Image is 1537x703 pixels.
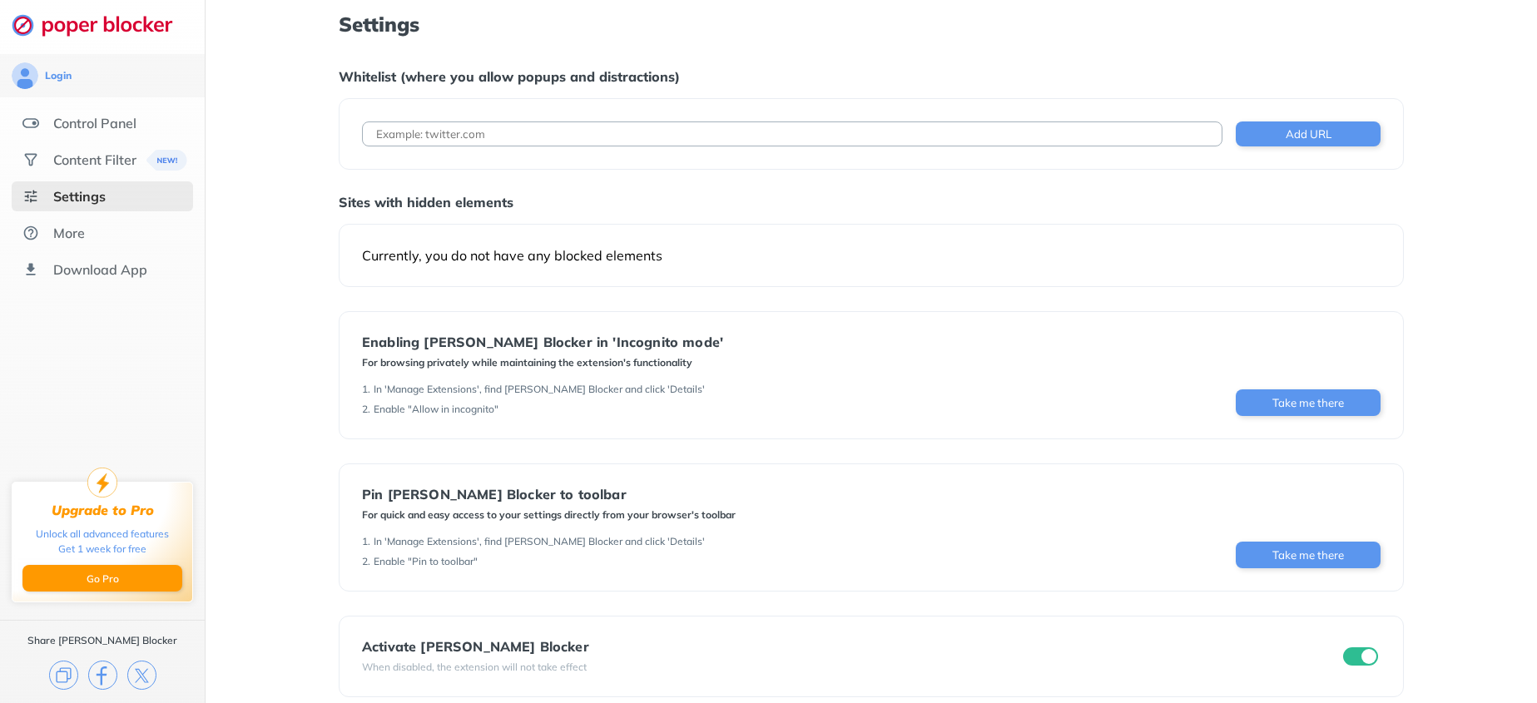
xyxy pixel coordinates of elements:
[22,188,39,205] img: settings-selected.svg
[12,13,191,37] img: logo-webpage.svg
[22,565,182,592] button: Go Pro
[374,555,478,568] div: Enable "Pin to toolbar"
[52,502,154,518] div: Upgrade to Pro
[362,661,589,674] div: When disabled, the extension will not take effect
[362,121,1222,146] input: Example: twitter.com
[374,403,498,416] div: Enable "Allow in incognito"
[362,639,589,654] div: Activate [PERSON_NAME] Blocker
[87,468,117,498] img: upgrade-to-pro.svg
[362,334,723,349] div: Enabling [PERSON_NAME] Blocker in 'Incognito mode'
[12,62,38,89] img: avatar.svg
[1236,389,1381,416] button: Take me there
[53,261,147,278] div: Download App
[127,661,156,690] img: x.svg
[58,542,146,557] div: Get 1 week for free
[22,115,39,131] img: features.svg
[339,68,1404,85] div: Whitelist (where you allow popups and distractions)
[146,150,187,171] img: menuBanner.svg
[374,383,705,396] div: In 'Manage Extensions', find [PERSON_NAME] Blocker and click 'Details'
[362,555,370,568] div: 2 .
[45,69,72,82] div: Login
[362,403,370,416] div: 2 .
[53,225,85,241] div: More
[88,661,117,690] img: facebook.svg
[27,634,177,647] div: Share [PERSON_NAME] Blocker
[1236,121,1381,146] button: Add URL
[53,151,136,168] div: Content Filter
[53,188,106,205] div: Settings
[362,535,370,548] div: 1 .
[339,194,1404,210] div: Sites with hidden elements
[22,261,39,278] img: download-app.svg
[53,115,136,131] div: Control Panel
[1236,542,1381,568] button: Take me there
[49,661,78,690] img: copy.svg
[374,535,705,548] div: In 'Manage Extensions', find [PERSON_NAME] Blocker and click 'Details'
[339,13,1404,35] h1: Settings
[362,508,736,522] div: For quick and easy access to your settings directly from your browser's toolbar
[362,247,1381,264] div: Currently, you do not have any blocked elements
[362,383,370,396] div: 1 .
[22,151,39,168] img: social.svg
[22,225,39,241] img: about.svg
[36,527,169,542] div: Unlock all advanced features
[362,356,723,369] div: For browsing privately while maintaining the extension's functionality
[362,487,736,502] div: Pin [PERSON_NAME] Blocker to toolbar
